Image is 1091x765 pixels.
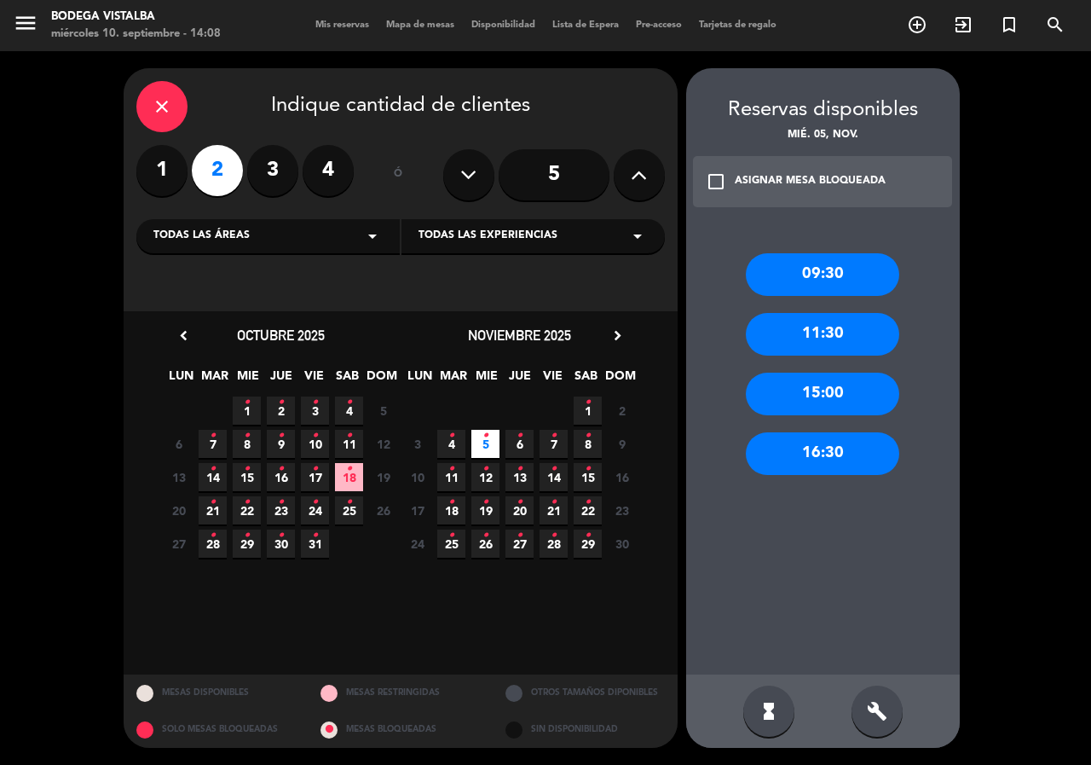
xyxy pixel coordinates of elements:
[308,675,493,711] div: MESAS RESTRINGIDAS
[267,463,295,491] span: 16
[482,455,488,483] i: •
[574,397,602,425] span: 1
[237,327,325,344] span: octubre 2025
[448,489,454,516] i: •
[303,145,354,196] label: 4
[746,313,899,356] div: 11:30
[505,530,534,558] span: 27
[247,145,298,196] label: 3
[551,522,557,549] i: •
[471,430,499,458] span: 5
[210,422,216,449] i: •
[312,489,318,516] i: •
[403,496,431,524] span: 17
[471,530,499,558] span: 26
[686,127,960,144] div: mié. 05, nov.
[608,530,636,558] span: 30
[471,496,499,524] span: 19
[199,530,227,558] span: 28
[308,711,493,748] div: MESAS BLOQUEADAS
[210,455,216,483] i: •
[505,496,534,524] span: 20
[244,489,250,516] i: •
[517,422,522,449] i: •
[472,366,500,394] span: MIE
[608,496,636,524] span: 23
[448,522,454,549] i: •
[517,522,522,549] i: •
[124,675,309,711] div: MESAS DISPONIBLES
[608,430,636,458] span: 9
[301,496,329,524] span: 24
[369,496,397,524] span: 26
[13,10,38,42] button: menu
[136,81,665,132] div: Indique cantidad de clientes
[493,675,678,711] div: OTROS TAMAÑOS DIPONIBLES
[13,10,38,36] i: menu
[200,366,228,394] span: MAR
[175,327,193,345] i: chevron_left
[192,145,243,196] label: 2
[167,366,195,394] span: LUN
[1045,14,1065,35] i: search
[153,228,250,245] span: Todas las áreas
[346,455,352,483] i: •
[437,430,465,458] span: 4
[333,366,361,394] span: SAB
[463,20,544,30] span: Disponibilidad
[437,463,465,491] span: 11
[278,522,284,549] i: •
[471,463,499,491] span: 12
[609,327,626,345] i: chevron_right
[406,366,434,394] span: LUN
[468,327,571,344] span: noviembre 2025
[574,430,602,458] span: 8
[585,489,591,516] i: •
[439,366,467,394] span: MAR
[551,489,557,516] i: •
[165,463,193,491] span: 13
[346,422,352,449] i: •
[493,711,678,748] div: SIN DISPONIBILIDAD
[124,711,309,748] div: SOLO MESAS BLOQUEADAS
[608,397,636,425] span: 2
[403,463,431,491] span: 10
[335,496,363,524] span: 25
[301,530,329,558] span: 31
[759,701,779,722] i: hourglass_full
[437,530,465,558] span: 25
[369,397,397,425] span: 5
[574,463,602,491] span: 15
[199,430,227,458] span: 7
[335,463,363,491] span: 18
[233,463,261,491] span: 15
[312,522,318,549] i: •
[369,463,397,491] span: 19
[346,489,352,516] i: •
[572,366,600,394] span: SAB
[165,430,193,458] span: 6
[585,522,591,549] i: •
[165,496,193,524] span: 20
[746,432,899,475] div: 16:30
[312,455,318,483] i: •
[233,397,261,425] span: 1
[51,9,221,26] div: BODEGA VISTALBA
[403,430,431,458] span: 3
[267,430,295,458] span: 9
[627,226,648,246] i: arrow_drop_down
[267,366,295,394] span: JUE
[517,455,522,483] i: •
[551,422,557,449] i: •
[544,20,627,30] span: Lista de Espera
[362,226,383,246] i: arrow_drop_down
[136,145,188,196] label: 1
[346,389,352,416] i: •
[371,145,426,205] div: ó
[686,94,960,127] div: Reservas disponibles
[278,422,284,449] i: •
[51,26,221,43] div: miércoles 10. septiembre - 14:08
[585,422,591,449] i: •
[233,530,261,558] span: 29
[539,366,567,394] span: VIE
